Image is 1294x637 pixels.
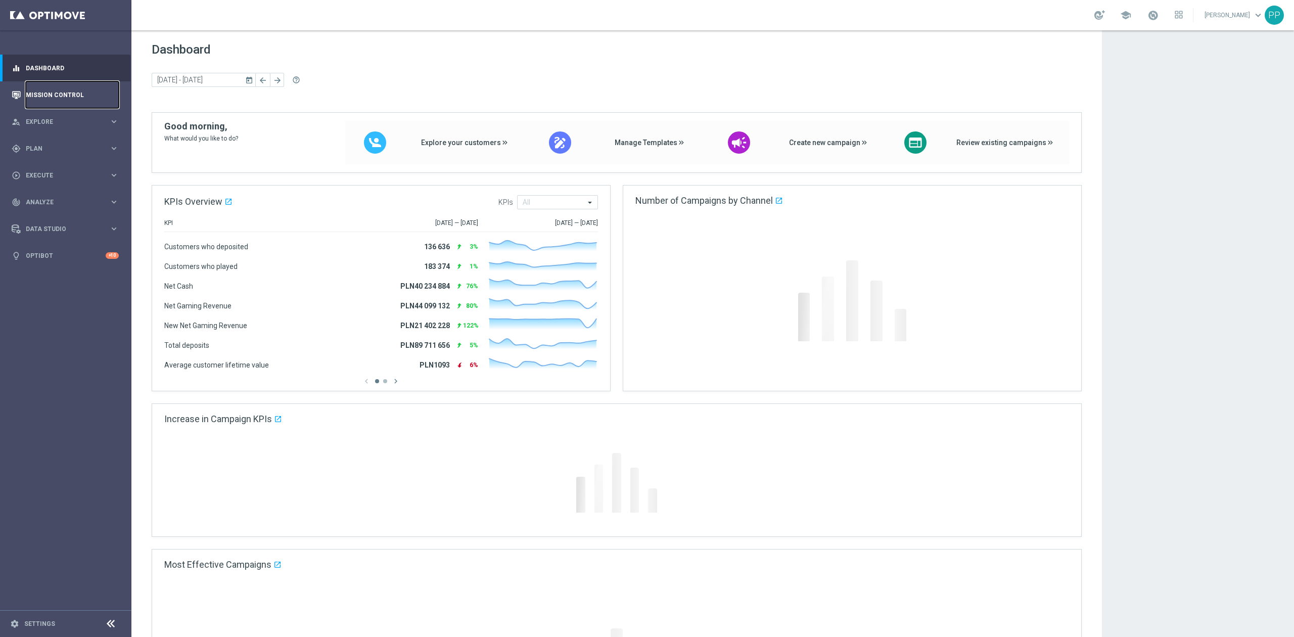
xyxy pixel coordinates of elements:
i: gps_fixed [12,144,21,153]
i: lightbulb [12,251,21,260]
i: play_circle_outline [12,171,21,180]
span: Execute [26,172,109,178]
div: Plan [12,144,109,153]
i: keyboard_arrow_right [109,117,119,126]
span: Analyze [26,199,109,205]
i: keyboard_arrow_right [109,224,119,234]
i: keyboard_arrow_right [109,170,119,180]
span: keyboard_arrow_down [1253,10,1264,21]
span: Data Studio [26,226,109,232]
button: play_circle_outline Execute keyboard_arrow_right [11,171,119,179]
i: track_changes [12,198,21,207]
button: lightbulb Optibot +10 [11,252,119,260]
i: equalizer [12,64,21,73]
div: Data Studio [12,224,109,234]
i: keyboard_arrow_right [109,197,119,207]
span: school [1120,10,1131,21]
a: Mission Control [26,81,119,108]
a: Settings [24,621,55,627]
a: Optibot [26,242,106,269]
i: settings [10,619,19,628]
span: Explore [26,119,109,125]
button: gps_fixed Plan keyboard_arrow_right [11,145,119,153]
a: [PERSON_NAME]keyboard_arrow_down [1204,8,1265,23]
i: person_search [12,117,21,126]
a: Dashboard [26,55,119,81]
div: Explore [12,117,109,126]
div: Mission Control [12,81,119,108]
button: track_changes Analyze keyboard_arrow_right [11,198,119,206]
div: Execute [12,171,109,180]
button: Mission Control [11,91,119,99]
button: equalizer Dashboard [11,64,119,72]
i: keyboard_arrow_right [109,144,119,153]
span: Plan [26,146,109,152]
div: Analyze [12,198,109,207]
div: Optibot [12,242,119,269]
div: Dashboard [12,55,119,81]
div: PP [1265,6,1284,25]
button: Data Studio keyboard_arrow_right [11,225,119,233]
div: +10 [106,252,119,259]
button: person_search Explore keyboard_arrow_right [11,118,119,126]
